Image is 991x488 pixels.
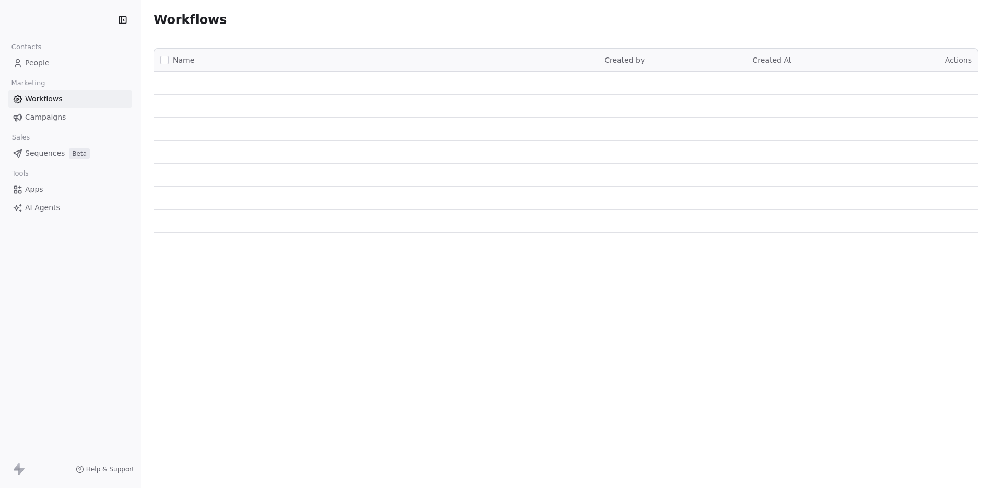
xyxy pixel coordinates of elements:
span: Apps [25,184,43,195]
a: Apps [8,181,132,198]
span: Created by [604,56,645,64]
span: Tools [7,166,33,181]
span: Campaigns [25,112,66,123]
span: Workflows [25,94,63,104]
a: Help & Support [76,465,134,473]
span: Name [173,55,194,66]
a: Campaigns [8,109,132,126]
span: Marketing [7,75,50,91]
a: AI Agents [8,199,132,216]
span: AI Agents [25,202,60,213]
a: People [8,54,132,72]
span: Sales [7,130,34,145]
span: Workflows [154,13,227,27]
span: Contacts [7,39,46,55]
a: SequencesBeta [8,145,132,162]
span: Actions [945,56,972,64]
span: Help & Support [86,465,134,473]
span: Sequences [25,148,65,159]
span: Created At [753,56,792,64]
a: Workflows [8,90,132,108]
span: Beta [69,148,90,159]
span: People [25,57,50,68]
